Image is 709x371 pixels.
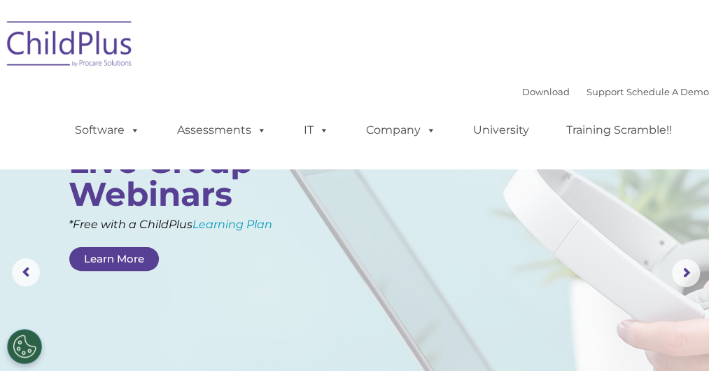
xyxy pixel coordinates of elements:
a: Schedule A Demo [626,86,709,97]
font: | [522,86,709,97]
a: Software [61,116,154,144]
div: Move To ... [6,31,703,43]
a: Learn More [69,247,159,271]
div: Move To ... [6,94,703,106]
a: Assessments [163,116,281,144]
rs-layer: Live Group Webinars [69,145,299,211]
a: IT [290,116,343,144]
a: Learning Plan [192,218,272,231]
div: Options [6,56,703,69]
a: Company [352,116,450,144]
a: University [459,116,543,144]
div: Sort New > Old [6,18,703,31]
a: Download [522,86,570,97]
div: Sort A > Z [6,6,703,18]
button: Cookies Settings [7,329,42,364]
a: Training Scramble!! [552,116,686,144]
rs-layer: *Free with a ChildPlus [69,214,319,235]
div: Rename [6,81,703,94]
a: Support [587,86,624,97]
div: Delete [6,43,703,56]
div: Sign out [6,69,703,81]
